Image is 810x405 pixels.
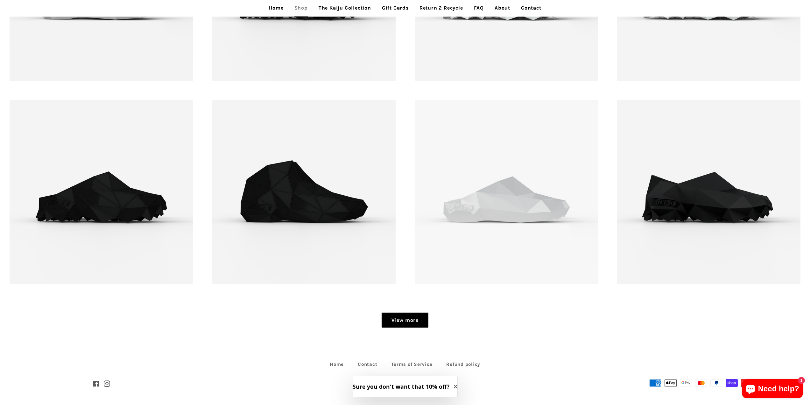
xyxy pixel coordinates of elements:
[212,100,395,284] a: [3D printed Shoes] - lightweight custom 3dprinted shoes sneakers sandals fused footwear
[382,313,428,328] a: View more
[385,359,439,369] a: Terms of Service
[740,379,805,400] inbox-online-store-chat: Shopify online store chat
[440,359,487,369] a: Refund policy
[415,100,598,284] a: [3D printed Shoes] - lightweight custom 3dprinted shoes sneakers sandals fused footwear
[351,359,384,369] a: Contact
[10,100,193,284] a: [3D printed Shoes] - lightweight custom 3dprinted shoes sneakers sandals fused footwear
[617,100,800,284] a: [3D printed Shoes] - lightweight custom 3dprinted shoes sneakers sandals fused footwear
[323,359,350,369] a: Home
